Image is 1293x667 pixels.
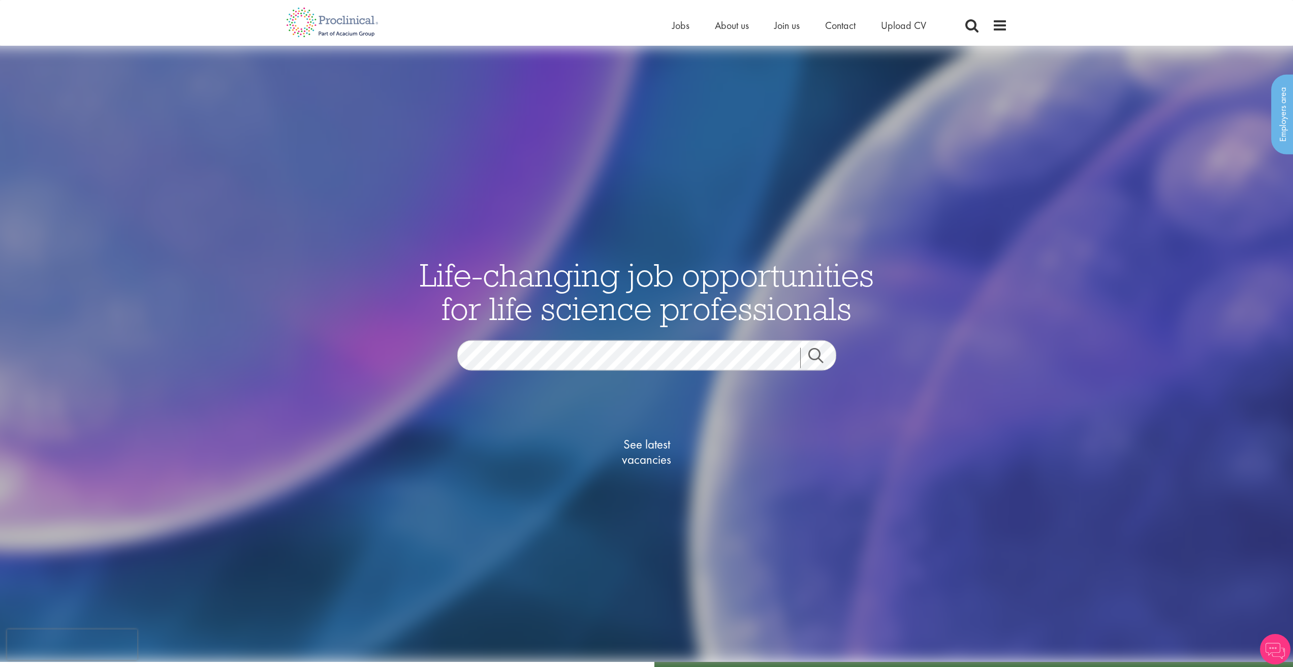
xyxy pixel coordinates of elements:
a: Join us [774,19,800,32]
a: Upload CV [881,19,926,32]
a: Contact [825,19,856,32]
a: About us [715,19,749,32]
a: Jobs [672,19,689,32]
iframe: reCAPTCHA [7,629,137,660]
span: See latest vacancies [596,437,698,467]
span: Life-changing job opportunities for life science professionals [420,255,874,329]
a: Job search submit button [800,348,844,368]
a: See latestvacancies [596,396,698,508]
img: Chatbot [1260,634,1290,664]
